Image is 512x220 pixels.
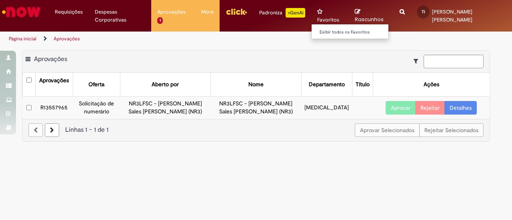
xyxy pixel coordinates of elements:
span: Rascunhos [355,16,384,23]
span: Despesas Corporativas [95,8,145,24]
a: Página inicial [9,36,36,42]
div: Ações [424,81,439,89]
span: Aprovações [34,55,67,63]
td: NR3LFSC - [PERSON_NAME] Sales [PERSON_NAME] (NR3) [120,97,211,119]
button: Aprovar [386,101,416,115]
td: Solicitação de numerário [73,97,120,119]
ul: Favoritos [311,24,389,39]
i: Mostrar filtros para: Suas Solicitações [414,58,422,64]
div: Nome [248,81,264,89]
a: Rascunhos [355,8,388,23]
span: 1 [157,17,163,24]
span: More [201,8,214,16]
a: Detalhes [444,101,477,115]
a: Aprovações [54,36,80,42]
div: Título [356,81,370,89]
a: Exibir todos os Favoritos [312,28,400,37]
ul: Trilhas de página [6,32,335,46]
img: ServiceNow [1,4,42,20]
span: [PERSON_NAME] [PERSON_NAME] [432,8,472,23]
td: [MEDICAL_DATA] [301,97,352,119]
div: Aprovações [39,77,69,85]
span: Requisições [55,8,83,16]
td: R13557965 [35,97,73,119]
td: NR3LFSC - [PERSON_NAME] Sales [PERSON_NAME] (NR3) [211,97,302,119]
span: Aprovações [157,8,186,16]
span: TI [422,9,425,14]
img: click_logo_yellow_360x200.png [226,6,247,18]
span: Favoritos [317,16,339,24]
p: +GenAi [286,8,305,18]
div: Oferta [88,81,104,89]
div: Padroniza [259,8,305,18]
div: Departamento [309,81,345,89]
button: Rejeitar [415,101,445,115]
th: Aprovações [35,73,73,96]
div: Linhas 1 − 1 de 1 [28,125,484,135]
div: Aberto por [152,81,179,89]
